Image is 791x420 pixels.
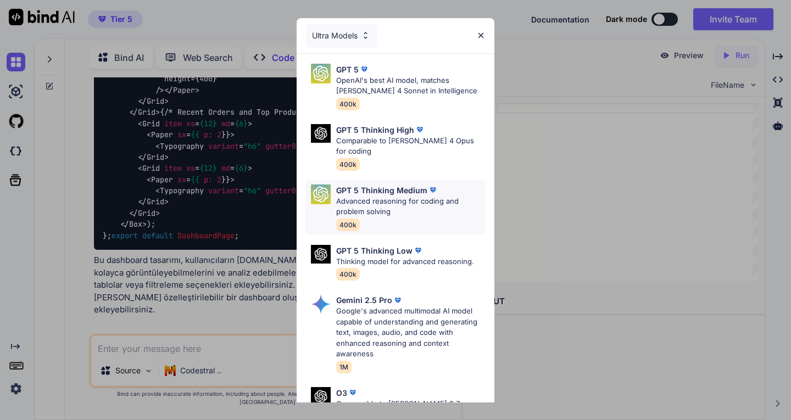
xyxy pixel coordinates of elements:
span: 400k [336,268,360,281]
p: OpenAI's best AI model, matches [PERSON_NAME] 4 Sonnet in Intelligence [336,75,486,97]
p: GPT 5 Thinking Medium [336,184,427,196]
img: Pick Models [311,245,331,264]
p: Comparable to [PERSON_NAME] 3.7 Sonnet, superior intelligence [336,399,486,420]
img: premium [392,295,403,306]
img: Pick Models [311,64,331,83]
img: close [476,31,486,40]
p: Thinking model for advanced reasoning. [336,256,474,267]
img: premium [427,184,438,195]
p: O3 [336,387,347,399]
span: 400k [336,219,360,231]
img: Pick Models [361,31,370,40]
img: premium [347,387,358,398]
img: premium [413,245,424,256]
span: 400k [336,98,360,110]
span: 400k [336,158,360,171]
img: Pick Models [311,387,331,406]
p: Comparable to [PERSON_NAME] 4 Opus for coding [336,136,486,157]
p: GPT 5 Thinking High [336,124,414,136]
p: GPT 5 [336,64,359,75]
img: Pick Models [311,294,331,314]
img: Pick Models [311,184,331,204]
div: Ultra Models [305,24,377,48]
span: 1M [336,361,352,373]
p: GPT 5 Thinking Low [336,245,413,256]
img: premium [359,64,370,75]
p: Google's advanced multimodal AI model capable of understanding and generating text, images, audio... [336,306,486,360]
img: Pick Models [311,124,331,143]
p: Gemini 2.5 Pro [336,294,392,306]
img: premium [414,124,425,135]
p: Advanced reasoning for coding and problem solving [336,196,486,217]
